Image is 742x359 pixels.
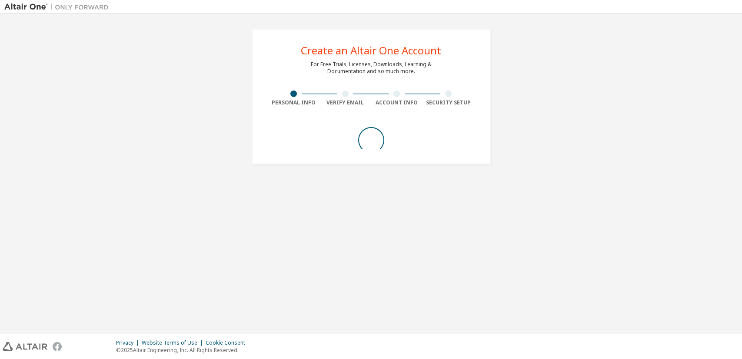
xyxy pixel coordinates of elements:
[371,99,423,106] div: Account Info
[3,342,47,351] img: altair_logo.svg
[423,99,474,106] div: Security Setup
[311,61,432,75] div: For Free Trials, Licenses, Downloads, Learning & Documentation and so much more.
[268,99,320,106] div: Personal Info
[53,342,62,351] img: facebook.svg
[4,3,113,11] img: Altair One
[301,45,441,56] div: Create an Altair One Account
[116,339,142,346] div: Privacy
[142,339,206,346] div: Website Terms of Use
[206,339,250,346] div: Cookie Consent
[319,99,371,106] div: Verify Email
[116,346,250,354] p: © 2025 Altair Engineering, Inc. All Rights Reserved.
